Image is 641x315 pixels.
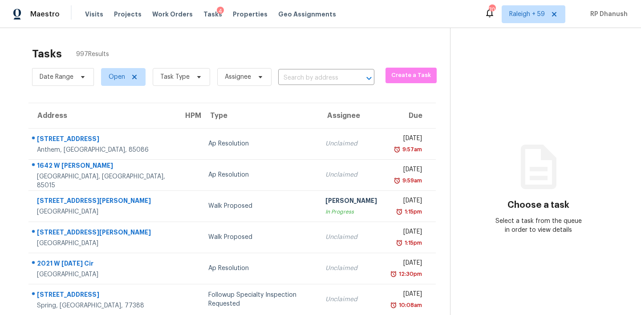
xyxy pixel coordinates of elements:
[176,103,201,128] th: HPM
[401,145,422,154] div: 9:57am
[208,170,311,179] div: Ap Resolution
[507,201,569,210] h3: Choose a task
[32,49,62,58] h2: Tasks
[391,134,422,145] div: [DATE]
[363,72,375,85] button: Open
[318,103,384,128] th: Assignee
[397,270,422,279] div: 12:30pm
[397,301,422,310] div: 10:08am
[208,233,311,242] div: Walk Proposed
[114,10,142,19] span: Projects
[85,10,103,19] span: Visits
[394,145,401,154] img: Overdue Alarm Icon
[37,270,169,279] div: [GEOGRAPHIC_DATA]
[390,301,397,310] img: Overdue Alarm Icon
[396,207,403,216] img: Overdue Alarm Icon
[489,5,495,14] div: 701
[390,70,432,81] span: Create a Task
[325,233,377,242] div: Unclaimed
[208,139,311,148] div: Ap Resolution
[325,295,377,304] div: Unclaimed
[403,238,422,247] div: 1:15pm
[325,207,377,216] div: In Progress
[203,11,222,17] span: Tasks
[233,10,268,19] span: Properties
[201,103,318,128] th: Type
[390,270,397,279] img: Overdue Alarm Icon
[225,73,251,81] span: Assignee
[396,238,403,247] img: Overdue Alarm Icon
[30,10,60,19] span: Maestro
[217,7,224,16] div: 4
[278,10,336,19] span: Geo Assignments
[495,217,583,234] div: Select a task from the queue in order to view details
[391,196,422,207] div: [DATE]
[37,196,169,207] div: [STREET_ADDRESS][PERSON_NAME]
[37,290,169,301] div: [STREET_ADDRESS]
[391,258,422,270] div: [DATE]
[391,227,422,238] div: [DATE]
[208,264,311,273] div: Ap Resolution
[394,176,401,185] img: Overdue Alarm Icon
[152,10,193,19] span: Work Orders
[391,290,422,301] div: [DATE]
[325,139,377,148] div: Unclaimed
[37,259,169,270] div: 2021 W [DATE] Cir
[37,161,169,172] div: 1642 W [PERSON_NAME]
[208,202,311,210] div: Walk Proposed
[37,239,169,248] div: [GEOGRAPHIC_DATA]
[384,103,436,128] th: Due
[76,50,109,59] span: 997 Results
[403,207,422,216] div: 1:15pm
[325,170,377,179] div: Unclaimed
[401,176,422,185] div: 9:59am
[37,134,169,145] div: [STREET_ADDRESS]
[278,71,349,85] input: Search by address
[208,291,311,308] div: Followup Specialty Inspection Requested
[37,207,169,216] div: [GEOGRAPHIC_DATA]
[160,73,190,81] span: Task Type
[28,103,176,128] th: Address
[325,196,377,207] div: [PERSON_NAME]
[587,10,628,19] span: RP Dhanush
[325,264,377,273] div: Unclaimed
[385,68,437,83] button: Create a Task
[109,73,125,81] span: Open
[37,172,169,190] div: [GEOGRAPHIC_DATA], [GEOGRAPHIC_DATA], 85015
[391,165,422,176] div: [DATE]
[37,145,169,154] div: Anthem, [GEOGRAPHIC_DATA], 85086
[509,10,545,19] span: Raleigh + 59
[37,228,169,239] div: [STREET_ADDRESS][PERSON_NAME]
[40,73,73,81] span: Date Range
[37,301,169,310] div: Spring, [GEOGRAPHIC_DATA], 77388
